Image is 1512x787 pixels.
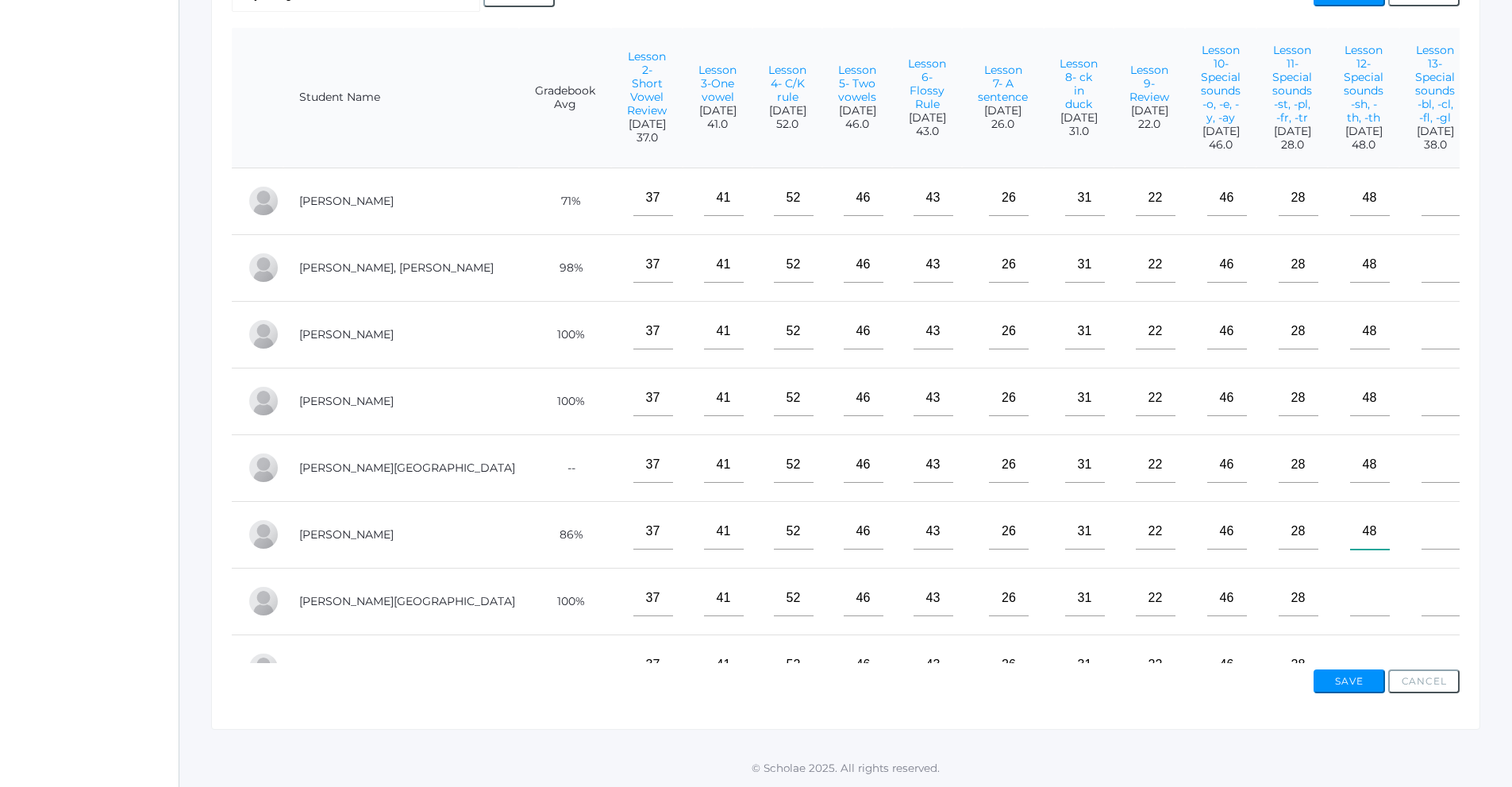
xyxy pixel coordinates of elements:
[908,56,946,111] a: Lesson 6-Flossy Rule
[248,652,279,684] div: Hazel Zingerman
[838,104,876,118] span: [DATE]
[1201,125,1241,138] span: [DATE]
[978,63,1028,104] a: Lesson 7- A sentence
[1129,63,1169,104] a: Lesson 9-Review
[1201,138,1241,152] span: 46.0
[248,585,279,617] div: Adelaide Stephens
[248,185,279,217] div: Graham Bassett
[627,118,667,131] span: [DATE]
[248,252,279,284] div: Sullivan Clyne
[908,111,946,125] span: [DATE]
[299,260,494,275] a: [PERSON_NAME], [PERSON_NAME]
[248,385,279,417] div: Jacob Hjelm
[1415,125,1455,138] span: [DATE]
[519,234,611,301] td: 98%
[1388,669,1460,693] button: Cancel
[299,661,394,675] a: [PERSON_NAME]
[519,28,611,168] th: Gradebook Avg
[698,63,737,104] a: Lesson 3-One vowel
[283,28,519,168] th: Student Name
[1272,125,1312,138] span: [DATE]
[838,118,876,131] span: 46.0
[1314,669,1385,693] button: Save
[519,434,611,501] td: --
[1272,43,1312,125] a: Lesson 11- Special sounds -st, -pl, -fr, -tr
[299,594,515,608] a: [PERSON_NAME][GEOGRAPHIC_DATA]
[248,519,279,550] div: Greyson Reed
[768,118,806,131] span: 52.0
[768,104,806,118] span: [DATE]
[1344,125,1383,138] span: [DATE]
[627,131,667,145] span: 37.0
[698,118,737,131] span: 41.0
[299,461,515,475] a: [PERSON_NAME][GEOGRAPHIC_DATA]
[299,394,394,408] a: [PERSON_NAME]
[698,104,737,118] span: [DATE]
[978,104,1028,118] span: [DATE]
[978,118,1028,131] span: 26.0
[908,125,946,138] span: 43.0
[299,527,394,542] a: [PERSON_NAME]
[1060,111,1098,125] span: [DATE]
[179,760,1512,776] p: © Scholae 2025. All rights reserved.
[248,452,279,484] div: Kenton Nunez
[1344,138,1383,152] span: 48.0
[299,194,394,208] a: [PERSON_NAME]
[1272,138,1312,152] span: 28.0
[519,368,611,434] td: 100%
[1415,138,1455,152] span: 38.0
[519,635,611,701] td: 100%
[1129,104,1169,118] span: [DATE]
[248,318,279,350] div: Macy Hardisty
[768,63,806,104] a: Lesson 4- C/K rule
[838,63,876,104] a: Lesson 5- Two vowels
[1060,125,1098,138] span: 31.0
[1415,43,1455,125] a: Lesson 13- Special sounds -bl, -cl, -fl, -gl
[519,168,611,234] td: 71%
[1344,43,1383,125] a: Lesson 12- Special sounds -sh, -th, -th
[519,301,611,368] td: 100%
[1060,56,1098,111] a: Lesson 8- ck in duck
[519,501,611,568] td: 86%
[1129,118,1169,131] span: 22.0
[1201,43,1241,125] a: Lesson 10-Special sounds -o, -e, -y, -ay
[627,49,667,118] a: Lesson 2-Short Vowel Review
[299,327,394,341] a: [PERSON_NAME]
[519,568,611,635] td: 100%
